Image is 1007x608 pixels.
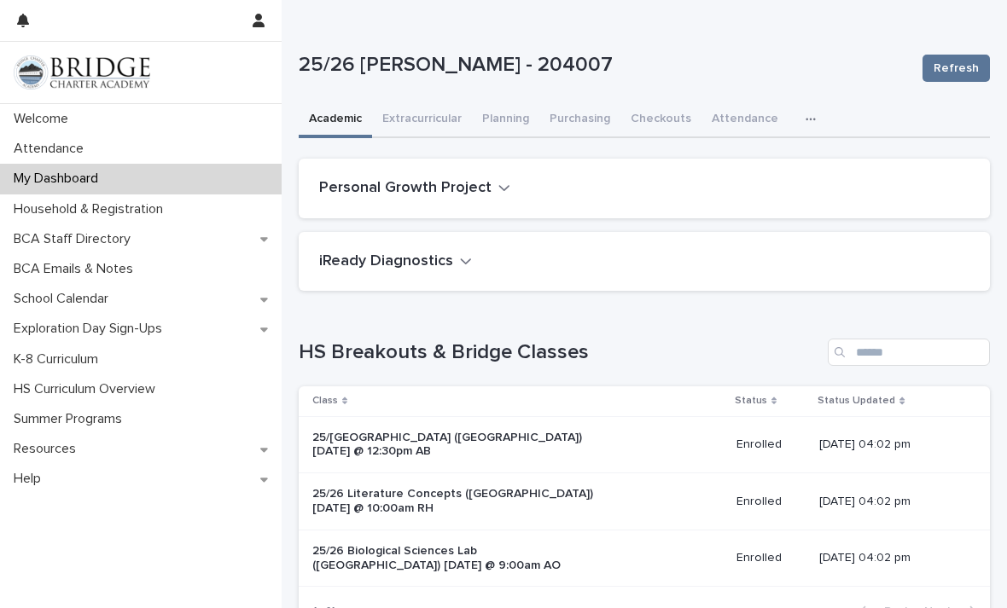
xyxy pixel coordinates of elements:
[818,391,895,410] p: Status Updated
[819,495,963,509] p: [DATE] 04:02 pm
[736,437,806,452] p: Enrolled
[7,231,144,247] p: BCA Staff Directory
[319,179,492,198] h2: Personal Growth Project
[620,102,701,138] button: Checkouts
[736,551,806,565] p: Enrolled
[7,411,136,427] p: Summer Programs
[7,261,147,277] p: BCA Emails & Notes
[736,495,806,509] p: Enrolled
[299,530,990,587] tr: 25/26 Biological Sciences Lab ([GEOGRAPHIC_DATA]) [DATE] @ 9:00am AOEnrolled[DATE] 04:02 pm
[735,391,767,410] p: Status
[299,53,909,78] p: 25/26 [PERSON_NAME] - 204007
[299,102,372,138] button: Academic
[7,171,112,187] p: My Dashboard
[828,339,990,366] input: Search
[7,111,82,127] p: Welcome
[472,102,539,138] button: Planning
[7,201,177,217] p: Household & Registration
[299,416,990,473] tr: 25/[GEOGRAPHIC_DATA] ([GEOGRAPHIC_DATA]) [DATE] @ 12:30pm ABEnrolled[DATE] 04:02 pm
[299,340,821,365] h1: HS Breakouts & Bridge Classes
[14,55,150,90] img: V1C1m3IdTEidaUdm9Hs0
[319,252,472,271] button: iReady Diagnostics
[312,431,597,460] p: 25/[GEOGRAPHIC_DATA] ([GEOGRAPHIC_DATA]) [DATE] @ 12:30pm AB
[923,55,990,82] button: Refresh
[701,102,789,138] button: Attendance
[312,544,597,573] p: 25/26 Biological Sciences Lab ([GEOGRAPHIC_DATA]) [DATE] @ 9:00am AO
[312,487,597,516] p: 25/26 Literature Concepts ([GEOGRAPHIC_DATA]) [DATE] @ 10:00am RH
[7,141,97,157] p: Attendance
[539,102,620,138] button: Purchasing
[312,391,338,410] p: Class
[319,179,510,198] button: Personal Growth Project
[7,351,112,368] p: K-8 Curriculum
[372,102,472,138] button: Extracurricular
[299,473,990,530] tr: 25/26 Literature Concepts ([GEOGRAPHIC_DATA]) [DATE] @ 10:00am RHEnrolled[DATE] 04:02 pm
[319,252,453,271] h2: iReady Diagnostics
[934,60,979,77] span: Refresh
[7,291,122,307] p: School Calendar
[819,551,963,565] p: [DATE] 04:02 pm
[819,437,963,452] p: [DATE] 04:02 pm
[7,471,55,487] p: Help
[7,321,176,337] p: Exploration Day Sign-Ups
[7,441,90,457] p: Resources
[7,381,169,397] p: HS Curriculum Overview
